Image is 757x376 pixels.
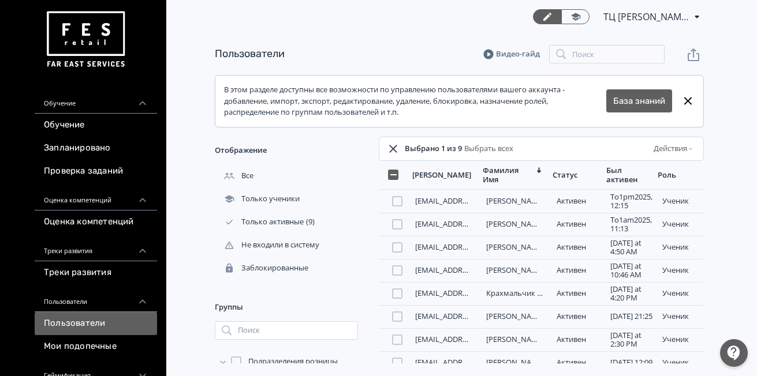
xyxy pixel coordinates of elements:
[486,219,545,229] a: [PERSON_NAME]
[486,242,545,252] a: [PERSON_NAME]
[662,243,699,252] div: ученик
[415,195,537,206] a: [EMAIL_ADDRESS][DOMAIN_NAME]
[215,47,285,60] a: Пользователи
[610,312,652,321] div: [DATE] 21:25
[557,358,599,367] div: Активен
[557,266,599,275] div: Активен
[215,194,302,204] div: Только ученики
[44,7,127,72] img: https://files.teachbase.ru/system/account/57463/logo/medium-936fc5084dd2c598f50a98b9cbe0469a.png
[415,288,537,298] a: [EMAIL_ADDRESS][DOMAIN_NAME]
[415,311,537,321] a: [EMAIL_ADDRESS][DOMAIN_NAME]
[415,357,537,367] a: [EMAIL_ADDRESS][DOMAIN_NAME]
[35,183,157,210] div: Оценка компетенций
[662,266,699,275] div: ученик
[486,311,545,321] a: [PERSON_NAME]
[603,10,690,24] span: ТЦ Малибу Липецк СИН 6412506
[662,289,699,298] div: ученик
[557,289,599,298] div: Активен
[483,166,533,185] div: Фамилия Имя
[35,137,157,160] a: Запланировано
[415,265,537,275] a: [EMAIL_ADDRESS][DOMAIN_NAME]
[658,170,676,180] div: Роль
[215,294,358,321] div: Группы
[613,95,665,108] a: База знаний
[610,331,652,349] div: [DATE] at 2:30 PM
[215,217,306,227] div: Только активные
[662,197,699,206] div: ученик
[412,170,471,180] div: [PERSON_NAME]
[248,356,338,367] span: Подразделения розницы
[486,357,545,367] a: [PERSON_NAME]
[606,166,644,185] div: Был активен
[557,243,599,252] div: Активен
[610,239,652,257] div: [DATE] at 4:50 AM
[415,219,537,229] a: [EMAIL_ADDRESS][DOMAIN_NAME]
[557,335,599,344] div: Активен
[35,284,157,312] div: Пользователи
[215,137,358,164] div: Отображение
[35,335,157,358] a: Мои подопечные
[415,334,537,344] a: [EMAIL_ADDRESS][DOMAIN_NAME]
[215,263,311,273] div: Заблокированные
[486,265,545,275] a: [PERSON_NAME]
[606,89,672,112] button: База знаний
[687,48,700,62] svg: Экспорт пользователей файлом
[662,358,699,367] div: ученик
[35,312,157,335] a: Пользователи
[651,140,696,158] button: Действия
[486,334,545,344] a: [PERSON_NAME]
[35,114,157,137] a: Обучение
[405,143,513,155] div: Выбрано 1 из 9
[553,170,577,180] div: Статус
[557,312,599,321] div: Активен
[662,312,699,321] div: ученик
[662,335,699,344] div: ученик
[557,220,599,229] div: Активен
[462,143,513,155] a: Выбрать всех
[486,195,545,206] a: [PERSON_NAME]
[610,358,652,367] div: [DATE] 12:09
[35,261,157,284] a: Треки развития
[215,171,256,181] div: Все
[35,234,157,261] div: Треки развития
[610,262,652,280] div: [DATE] at 10:46 AM
[35,86,157,114] div: Обучение
[415,242,537,252] a: [EMAIL_ADDRESS][DOMAIN_NAME]
[610,216,652,234] div: To1am2025, 11:13
[35,210,157,234] a: Оценка компетенций
[557,197,599,206] div: Активен
[215,210,358,234] div: (9)
[610,285,652,303] div: [DATE] at 4:20 PM
[662,220,699,229] div: ученик
[224,84,606,118] div: В этом разделе доступны все возможности по управлению пользователями вашего аккаунта - добавление...
[483,48,540,60] a: Видео-гайд
[561,9,590,24] a: Переключиться в режим ученика
[35,160,157,183] a: Проверка заданий
[215,240,322,250] div: Не входили в систему
[610,193,652,210] div: To1pm2025, 12:15
[486,288,595,298] a: Крахмальчик [PERSON_NAME]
